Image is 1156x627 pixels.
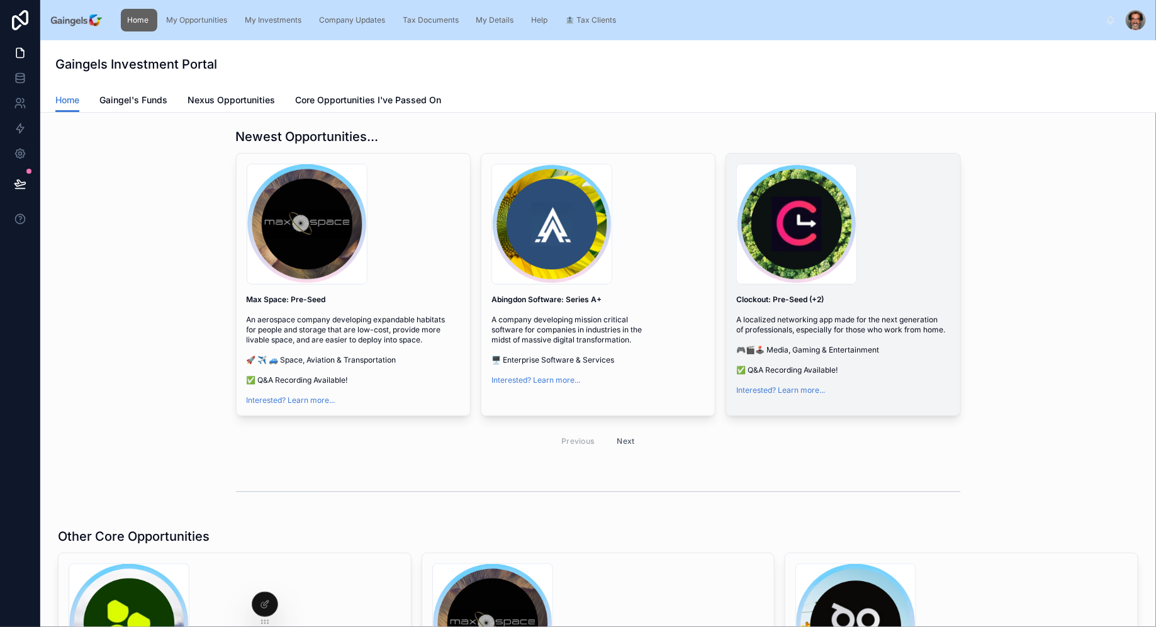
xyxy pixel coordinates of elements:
span: 🏦 Tax Clients [566,15,617,25]
span: Help [532,15,548,25]
span: My Opportunities [166,15,227,25]
a: Interested? Learn more... [491,375,580,385]
span: Core Opportunities I've Passed On [295,94,441,106]
a: Max Space: Pre-SeedAn aerospace company developing expandable habitats for people and storage tha... [236,153,471,416]
strong: Max Space: Pre-Seed [247,295,326,304]
a: Gaingel's Funds [99,89,167,114]
h1: Other Core Opportunities [58,528,210,545]
a: Interested? Learn more... [247,395,335,405]
h1: Gaingels Investment Portal [55,55,217,73]
span: Home [127,15,149,25]
a: Help [525,9,557,31]
img: App logo [50,10,104,30]
button: Next [609,431,644,451]
span: An aerospace company developing expandable habitats for people and storage that are low-cost, pro... [247,315,460,385]
strong: Clockout: Pre-Seed (+2) [736,295,824,304]
a: Home [55,89,79,113]
span: Nexus Opportunities [188,94,275,106]
a: Company Updates [313,9,394,31]
span: Tax Documents [403,15,459,25]
a: Core Opportunities I've Passed On [295,89,441,114]
div: scrollable content [115,6,1106,34]
a: Clockout: Pre-Seed (+2)A localized networking app made for the next generation of professionals, ... [726,153,960,416]
a: My Details [470,9,523,31]
span: Company Updates [319,15,385,25]
a: My Investments [238,9,310,31]
a: 🏦 Tax Clients [559,9,626,31]
span: Gaingel's Funds [99,94,167,106]
span: A company developing mission critical software for companies in industries in the midst of massiv... [491,315,705,365]
span: Home [55,94,79,106]
strong: Abingdon Software: Series A+ [491,295,602,304]
a: Home [121,9,157,31]
a: Tax Documents [396,9,468,31]
span: A localized networking app made for the next generation of professionals, especially for those wh... [736,315,950,375]
a: My Opportunities [160,9,236,31]
a: Abingdon Software: Series A+A company developing mission critical software for companies in indus... [481,153,715,416]
h1: Newest Opportunities... [236,128,379,145]
a: Interested? Learn more... [736,385,825,395]
span: My Investments [245,15,301,25]
a: Nexus Opportunities [188,89,275,114]
span: My Details [476,15,514,25]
